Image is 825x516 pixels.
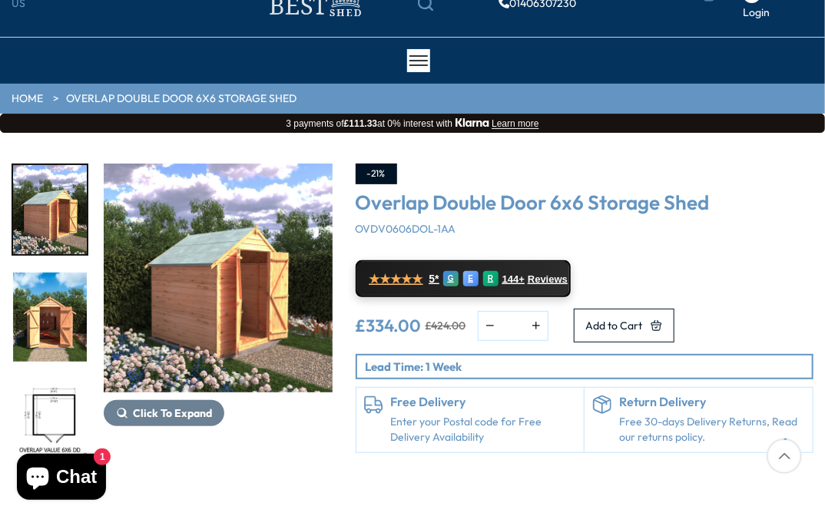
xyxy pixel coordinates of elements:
[356,222,456,236] span: OVDV0606DOL-1AA
[619,395,805,409] h6: Return Delivery
[391,395,577,409] h6: Free Delivery
[13,165,87,254] img: Overlap_VALUE_6X6_D-DOOR_LIFE_4_200x200.jpg
[13,273,87,362] img: Overlap_VALUE_6X6_D-DOOR_LIFE_1a_200x200.jpg
[426,320,466,331] del: £424.00
[12,91,43,107] a: HOME
[12,271,88,363] div: 5 / 10
[13,380,87,469] img: OverlapValue6x6DDFLOORPLAN_200x200.jpg
[502,273,525,286] span: 144+
[366,359,813,375] p: Lead Time: 1 Week
[356,317,422,334] ins: £334.00
[12,454,111,504] inbox-online-store-chat: Shopify online store chat
[574,309,674,342] button: Add to Cart
[528,273,568,286] span: Reviews
[356,260,571,297] a: ★★★★★ 5* G E R 144+ Reviews
[369,272,423,286] span: ★★★★★
[12,379,88,471] div: 6 / 10
[586,320,643,331] span: Add to Cart
[104,164,333,392] img: Overlap Double Door 6x6 Storage Shed
[356,192,814,214] h3: Overlap Double Door 6x6 Storage Shed
[443,271,459,286] div: G
[104,164,333,471] div: 4 / 10
[66,91,297,107] a: Overlap Double Door 6x6 Storage Shed
[104,400,224,426] button: Click To Expand
[483,271,499,286] div: R
[743,5,770,21] a: Login
[356,164,397,184] div: -21%
[12,164,88,256] div: 4 / 10
[463,271,479,286] div: E
[133,406,212,420] span: Click To Expand
[619,415,805,445] p: Free 30-days Delivery Returns, Read our returns policy.
[391,415,577,445] a: Enter your Postal code for Free Delivery Availability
